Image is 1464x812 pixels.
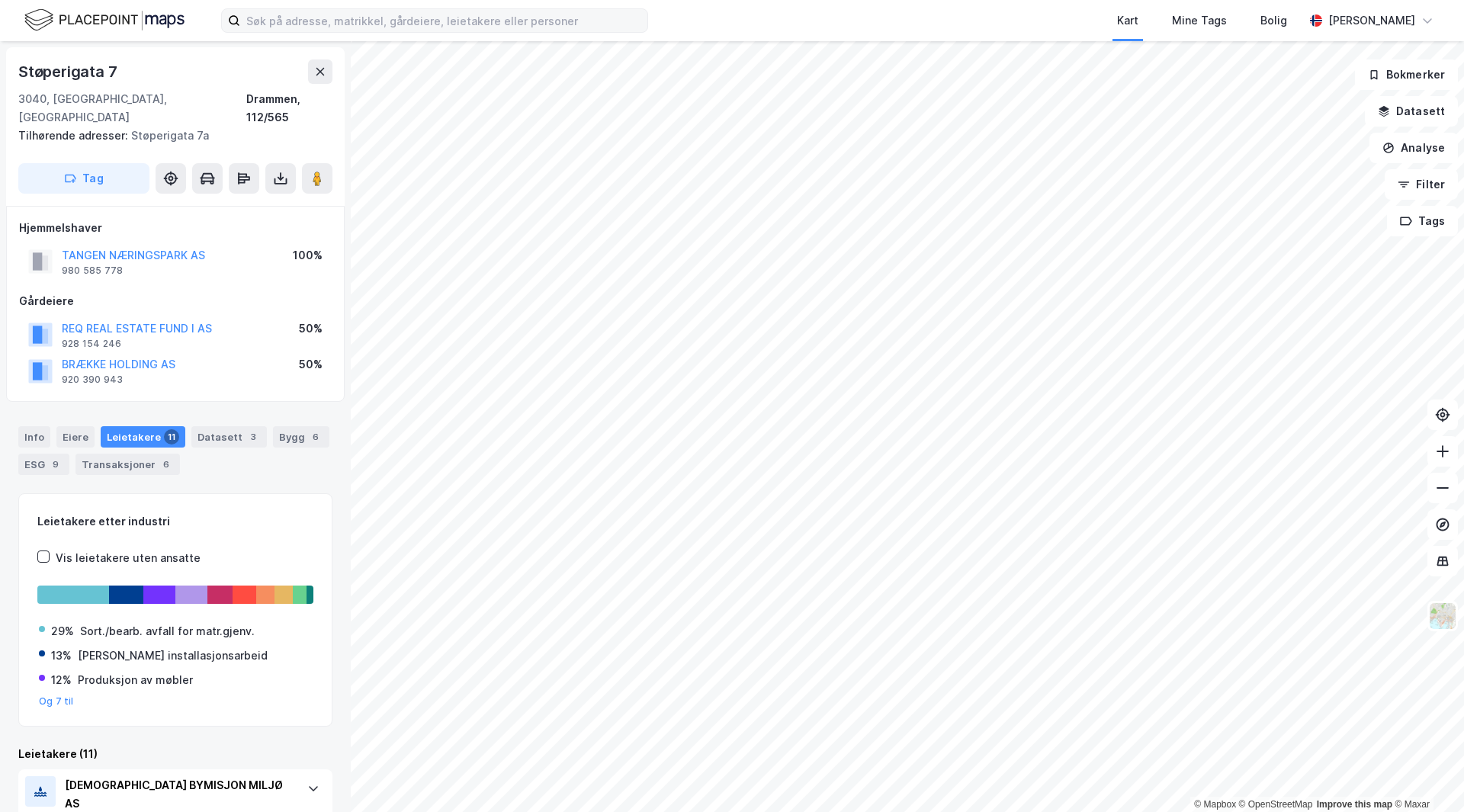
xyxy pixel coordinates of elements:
[246,90,332,127] div: Drammen, 112/565
[18,426,50,448] div: Info
[1388,739,1464,812] iframe: Chat Widget
[18,127,320,145] div: Støperigata 7a
[24,7,185,34] img: logo.f888ab2527a4732fd821a326f86c7f29.svg
[18,129,131,142] span: Tilhørende adresser:
[1239,799,1313,810] a: OpenStreetMap
[246,429,261,445] div: 3
[1365,96,1458,127] button: Datasett
[19,219,332,237] div: Hjemmelshaver
[62,265,123,277] div: 980 585 778
[51,622,74,640] div: 29%
[18,163,149,194] button: Tag
[75,454,180,475] div: Transaksjoner
[48,457,63,472] div: 9
[293,246,323,265] div: 100%
[1355,59,1458,90] button: Bokmerker
[1385,169,1458,200] button: Filter
[273,426,329,448] div: Bygg
[78,647,268,665] div: [PERSON_NAME] installasjonsarbeid
[62,338,121,350] div: 928 154 246
[1194,799,1236,810] a: Mapbox
[18,454,69,475] div: ESG
[56,426,95,448] div: Eiere
[1317,799,1392,810] a: Improve this map
[1172,11,1227,30] div: Mine Tags
[1260,11,1287,30] div: Bolig
[18,90,246,127] div: 3040, [GEOGRAPHIC_DATA], [GEOGRAPHIC_DATA]
[299,355,323,374] div: 50%
[19,292,332,310] div: Gårdeiere
[1328,11,1415,30] div: [PERSON_NAME]
[1428,602,1457,631] img: Z
[18,59,120,84] div: Støperigata 7
[101,426,185,448] div: Leietakere
[18,745,332,763] div: Leietakere (11)
[37,512,313,531] div: Leietakere etter industri
[308,429,323,445] div: 6
[56,549,201,567] div: Vis leietakere uten ansatte
[51,671,72,689] div: 12%
[1117,11,1138,30] div: Kart
[240,9,647,32] input: Søk på adresse, matrikkel, gårdeiere, leietakere eller personer
[78,671,193,689] div: Produksjon av møbler
[1387,206,1458,236] button: Tags
[39,695,74,708] button: Og 7 til
[80,622,255,640] div: Sort./bearb. avfall for matr.gjenv.
[51,647,72,665] div: 13%
[164,429,179,445] div: 11
[159,457,174,472] div: 6
[299,319,323,338] div: 50%
[1369,133,1458,163] button: Analyse
[191,426,267,448] div: Datasett
[62,374,123,386] div: 920 390 943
